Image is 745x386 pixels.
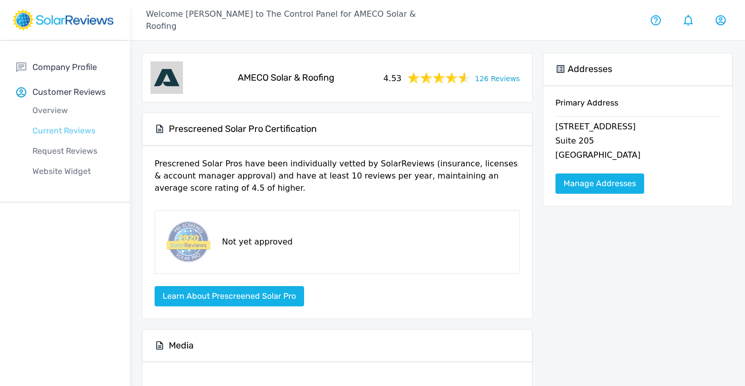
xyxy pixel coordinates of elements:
a: 126 Reviews [475,72,519,84]
a: Learn about Prescreened Solar Pro [155,291,304,301]
a: Website Widget [16,161,130,182]
h5: AMECO Solar & Roofing [238,72,334,84]
p: Current Reviews [16,125,130,137]
p: [GEOGRAPHIC_DATA] [555,149,720,163]
p: Company Profile [32,61,97,74]
p: [STREET_ADDRESS] [555,121,720,135]
p: Customer Reviews [32,86,106,98]
p: Prescrened Solar Pros have been individually vetted by SolarReviews (insurance, licenses & accoun... [155,158,520,202]
img: prescreened-badge.png [163,219,212,265]
span: 4.53 [384,71,402,85]
p: Overview [16,104,130,117]
a: Overview [16,100,130,121]
p: Request Reviews [16,145,130,157]
h5: Media [169,340,194,352]
p: Welcome [PERSON_NAME] to The Control Panel for AMECO Solar & Roofing [146,8,437,32]
a: Manage Addresses [555,173,644,194]
button: Learn about Prescreened Solar Pro [155,286,304,306]
a: Current Reviews [16,121,130,141]
a: Request Reviews [16,141,130,161]
p: Not yet approved [222,236,292,248]
h5: Prescreened Solar Pro Certification [169,123,317,135]
p: Suite 205 [555,135,720,149]
h6: Primary Address [555,98,720,116]
p: Website Widget [16,165,130,178]
h5: Addresses [568,63,612,75]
